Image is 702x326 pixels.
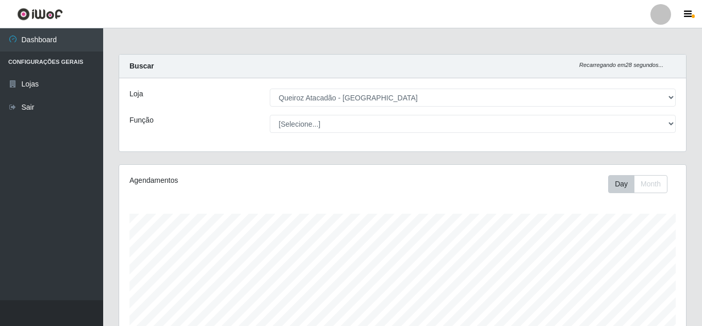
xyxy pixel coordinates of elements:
[129,115,154,126] label: Função
[579,62,663,68] i: Recarregando em 28 segundos...
[129,62,154,70] strong: Buscar
[129,89,143,99] label: Loja
[17,8,63,21] img: CoreUI Logo
[608,175,676,193] div: Toolbar with button groups
[129,175,348,186] div: Agendamentos
[634,175,667,193] button: Month
[608,175,634,193] button: Day
[608,175,667,193] div: First group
